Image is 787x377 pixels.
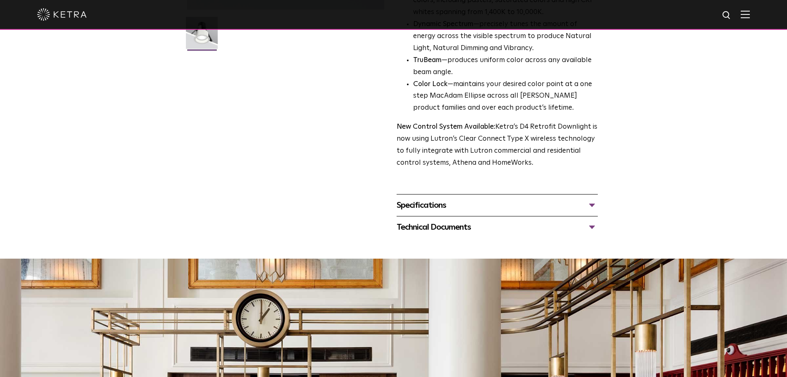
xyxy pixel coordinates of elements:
p: Ketra’s D4 Retrofit Downlight is now using Lutron’s Clear Connect Type X wireless technology to f... [397,121,598,169]
img: D4R Retrofit Downlight [186,17,218,55]
li: —precisely tunes the amount of energy across the visible spectrum to produce Natural Light, Natur... [413,19,598,55]
strong: New Control System Available: [397,123,495,130]
img: ketra-logo-2019-white [37,8,87,21]
div: Specifications [397,199,598,212]
div: Technical Documents [397,221,598,234]
img: Hamburger%20Nav.svg [741,10,750,18]
strong: TruBeam [413,57,442,64]
li: —maintains your desired color point at a one step MacAdam Ellipse across all [PERSON_NAME] produc... [413,79,598,115]
img: search icon [722,10,732,21]
strong: Color Lock [413,81,447,88]
li: —produces uniform color across any available beam angle. [413,55,598,79]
